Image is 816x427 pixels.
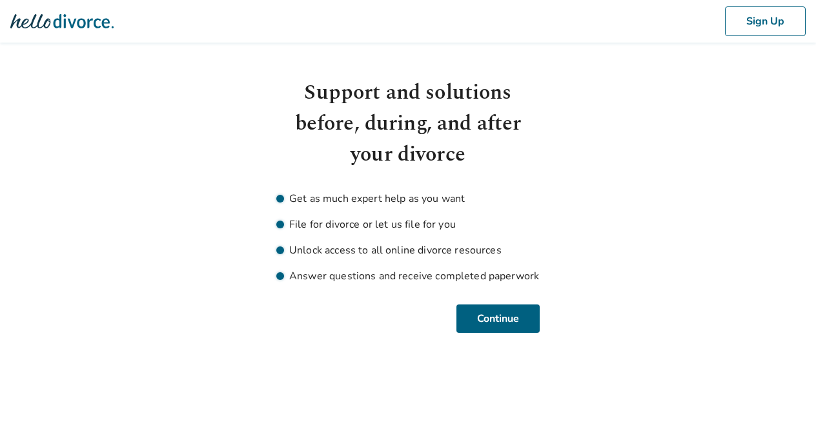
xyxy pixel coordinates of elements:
[276,77,540,170] h1: Support and solutions before, during, and after your divorce
[276,243,540,258] li: Unlock access to all online divorce resources
[276,191,540,206] li: Get as much expert help as you want
[10,8,114,34] img: Hello Divorce Logo
[725,6,806,36] button: Sign Up
[276,268,540,284] li: Answer questions and receive completed paperwork
[276,217,540,232] li: File for divorce or let us file for you
[456,304,540,333] button: Continue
